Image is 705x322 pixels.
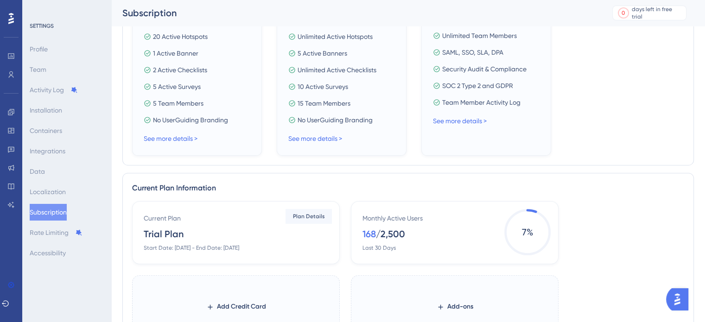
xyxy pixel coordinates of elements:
span: Unlimited Active Checklists [298,64,376,76]
div: Trial Plan [144,227,184,240]
div: Subscription [122,6,589,19]
button: Add-ons [437,298,473,315]
div: Start Date: [DATE] - End Date: [DATE] [144,244,239,252]
button: Installation [30,102,62,119]
span: 2 Active Checklists [153,64,207,76]
button: Subscription [30,204,67,221]
span: 5 Active Banners [298,48,347,59]
div: 0 [622,9,625,17]
button: Team [30,61,46,78]
button: Plan Details [286,209,332,224]
span: 5 Team Members [153,98,203,109]
a: See more details > [144,135,197,142]
iframe: UserGuiding AI Assistant Launcher [666,285,694,313]
div: Current Plan Information [132,183,684,194]
span: Security Audit & Compliance [442,63,527,75]
span: No UserGuiding Branding [298,114,373,126]
span: 1 Active Banner [153,48,198,59]
button: Containers [30,122,62,139]
div: 168 [362,227,376,240]
span: Add-ons [447,301,473,312]
span: 10 Active Surveys [298,81,348,92]
div: Current Plan [144,213,181,224]
span: 5 Active Surveys [153,81,201,92]
span: SOC 2 Type 2 and GDPR [442,80,513,91]
span: 7 % [504,209,551,255]
a: See more details > [433,117,487,125]
div: Last 30 Days [362,244,396,252]
span: SAML, SSO, SLA, DPA [442,47,503,58]
span: Add Credit Card [217,301,266,312]
button: Profile [30,41,48,57]
span: Plan Details [293,213,325,220]
button: Accessibility [30,245,66,261]
div: days left in free trial [632,6,683,20]
button: Activity Log [30,82,78,98]
button: Rate Limiting [30,224,83,241]
span: Team Member Activity Log [442,97,521,108]
button: Integrations [30,143,65,159]
span: Unlimited Team Members [442,30,517,41]
span: Unlimited Active Hotspots [298,31,373,42]
a: See more details > [288,135,342,142]
button: Data [30,163,45,180]
span: 20 Active Hotspots [153,31,208,42]
span: 15 Team Members [298,98,350,109]
div: SETTINGS [30,22,105,30]
div: Monthly Active Users [362,213,423,224]
button: Add Credit Card [206,298,266,315]
div: / 2,500 [376,227,405,240]
span: No UserGuiding Branding [153,114,228,126]
button: Localization [30,183,66,200]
